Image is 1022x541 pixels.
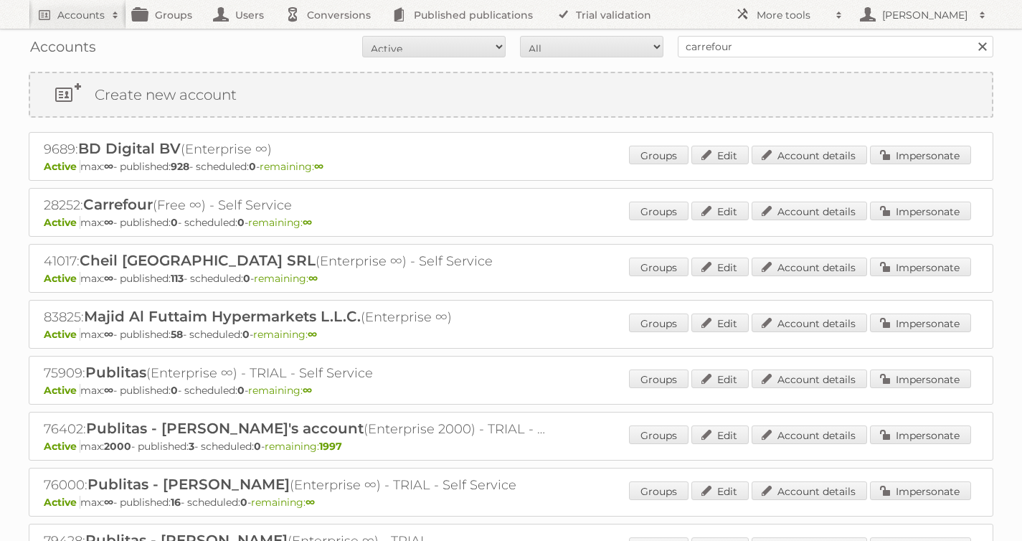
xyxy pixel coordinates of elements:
a: Account details [752,370,867,388]
span: remaining: [254,272,318,285]
a: Edit [691,258,749,276]
strong: ∞ [303,384,312,397]
span: Active [44,272,80,285]
strong: 1997 [319,440,342,453]
a: Account details [752,258,867,276]
span: Publitas [85,364,146,381]
strong: 16 [171,496,181,509]
a: Impersonate [870,370,971,388]
a: Account details [752,202,867,220]
span: Active [44,160,80,173]
a: Edit [691,425,749,444]
strong: 0 [237,216,245,229]
span: Active [44,440,80,453]
p: max: - published: - scheduled: - [44,216,978,229]
h2: 41017: (Enterprise ∞) - Self Service [44,252,546,270]
a: Impersonate [870,314,971,332]
p: max: - published: - scheduled: - [44,440,978,453]
h2: [PERSON_NAME] [879,8,972,22]
span: remaining: [248,384,312,397]
a: Impersonate [870,258,971,276]
p: max: - published: - scheduled: - [44,328,978,341]
a: Account details [752,314,867,332]
strong: 3 [189,440,194,453]
strong: 0 [171,216,178,229]
strong: ∞ [303,216,312,229]
h2: 76402: (Enterprise 2000) - TRIAL - Self Service [44,420,546,438]
p: max: - published: - scheduled: - [44,496,978,509]
a: Edit [691,481,749,500]
strong: ∞ [104,328,113,341]
h2: 76000: (Enterprise ∞) - TRIAL - Self Service [44,476,546,494]
h2: 75909: (Enterprise ∞) - TRIAL - Self Service [44,364,546,382]
span: Publitas - [PERSON_NAME] [87,476,290,493]
a: Groups [629,314,689,332]
strong: ∞ [308,272,318,285]
strong: ∞ [306,496,315,509]
span: remaining: [260,160,323,173]
strong: 0 [242,328,250,341]
strong: 0 [249,160,256,173]
strong: 0 [237,384,245,397]
strong: 113 [171,272,184,285]
a: Impersonate [870,146,971,164]
span: remaining: [248,216,312,229]
a: Account details [752,481,867,500]
span: remaining: [253,328,317,341]
a: Edit [691,370,749,388]
a: Groups [629,258,689,276]
strong: 0 [254,440,261,453]
a: Impersonate [870,202,971,220]
strong: 0 [240,496,247,509]
span: Cheil [GEOGRAPHIC_DATA] SRL [80,252,316,269]
span: BD Digital BV [78,140,181,157]
strong: ∞ [314,160,323,173]
span: remaining: [251,496,315,509]
a: Edit [691,202,749,220]
span: remaining: [265,440,342,453]
a: Groups [629,202,689,220]
a: Edit [691,314,749,332]
strong: ∞ [104,216,113,229]
strong: 0 [171,384,178,397]
a: Edit [691,146,749,164]
p: max: - published: - scheduled: - [44,384,978,397]
strong: ∞ [104,160,113,173]
span: Carrefour [83,196,153,213]
a: Impersonate [870,481,971,500]
strong: 0 [243,272,250,285]
a: Impersonate [870,425,971,444]
span: Active [44,384,80,397]
a: Account details [752,425,867,444]
a: Groups [629,481,689,500]
strong: 928 [171,160,189,173]
a: Account details [752,146,867,164]
strong: 2000 [104,440,131,453]
h2: More tools [757,8,828,22]
strong: ∞ [104,496,113,509]
strong: ∞ [104,272,113,285]
a: Groups [629,425,689,444]
strong: ∞ [104,384,113,397]
p: max: - published: - scheduled: - [44,272,978,285]
strong: ∞ [308,328,317,341]
a: Groups [629,146,689,164]
a: Groups [629,370,689,388]
p: max: - published: - scheduled: - [44,160,978,173]
h2: 9689: (Enterprise ∞) [44,140,546,159]
strong: 58 [171,328,183,341]
h2: 28252: (Free ∞) - Self Service [44,196,546,215]
h2: 83825: (Enterprise ∞) [44,308,546,326]
span: Majid Al Futtaim Hypermarkets L.L.C. [84,308,361,325]
span: Active [44,496,80,509]
a: Create new account [30,73,992,116]
span: Publitas - [PERSON_NAME]'s account [86,420,364,437]
span: Active [44,216,80,229]
span: Active [44,328,80,341]
h2: Accounts [57,8,105,22]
